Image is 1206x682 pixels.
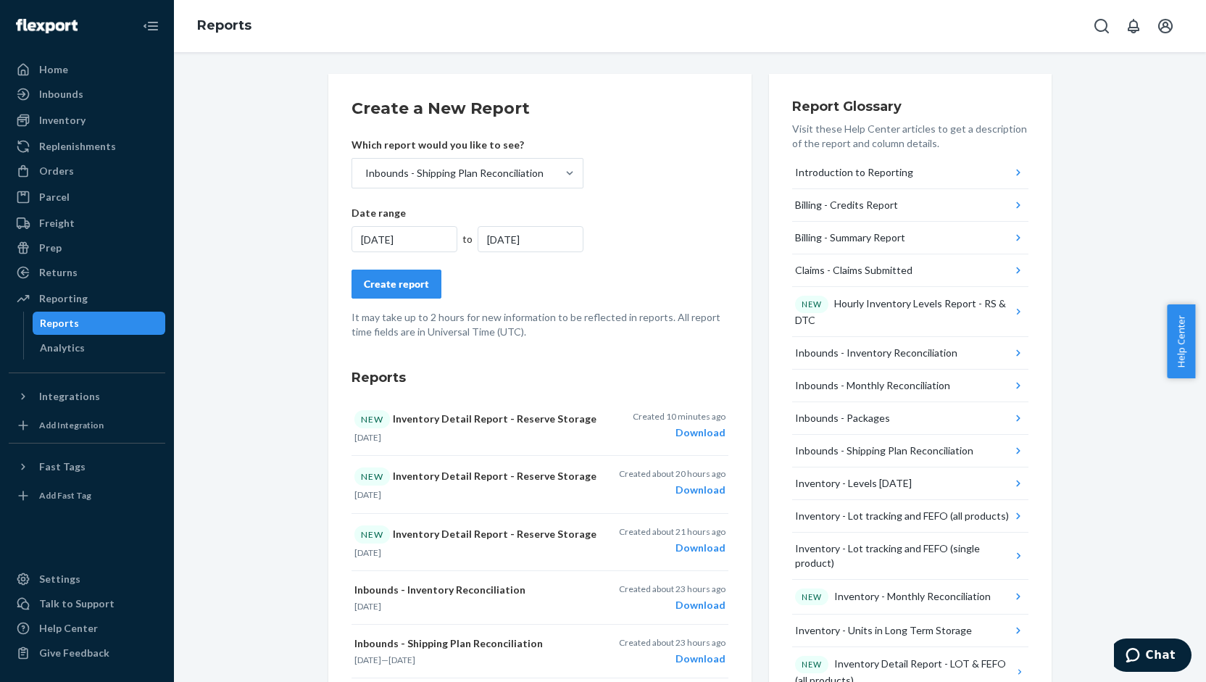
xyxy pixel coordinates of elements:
[792,189,1028,222] button: Billing - Credits Report
[792,580,1028,615] button: NEWInventory - Monthly Reconciliation
[633,410,725,423] p: Created 10 minutes ago
[39,241,62,255] div: Prep
[39,62,68,77] div: Home
[39,113,86,128] div: Inventory
[792,337,1028,370] button: Inbounds - Inventory Reconciliation
[354,525,599,544] p: Inventory Detail Report - Reserve Storage
[795,296,1012,328] div: Hourly Inventory Levels Report - RS & DTC
[9,287,165,310] a: Reporting
[9,592,165,615] button: Talk to Support
[197,17,251,33] a: Reports
[39,419,104,431] div: Add Integration
[352,206,583,220] p: Date range
[388,654,415,665] time: [DATE]
[354,636,599,651] p: Inbounds - Shipping Plan Reconciliation
[9,484,165,507] a: Add Fast Tag
[792,222,1028,254] button: Billing - Summary Report
[792,615,1028,647] button: Inventory - Units in Long Term Storage
[33,312,166,335] a: Reports
[9,83,165,106] a: Inbounds
[39,389,100,404] div: Integrations
[186,5,263,47] ol: breadcrumbs
[795,623,972,638] div: Inventory - Units in Long Term Storage
[9,159,165,183] a: Orders
[792,467,1028,500] button: Inventory - Levels [DATE]
[39,646,109,660] div: Give Feedback
[9,261,165,284] a: Returns
[9,212,165,235] a: Freight
[1114,639,1192,675] iframe: Opens a widget where you can chat to one of our agents
[619,598,725,612] div: Download
[39,572,80,586] div: Settings
[136,12,165,41] button: Close Navigation
[633,425,725,440] div: Download
[795,444,973,458] div: Inbounds - Shipping Plan Reconciliation
[9,414,165,437] a: Add Integration
[9,236,165,259] a: Prep
[9,641,165,665] button: Give Feedback
[792,287,1028,337] button: NEWHourly Inventory Levels Report - RS & DTC
[457,232,478,246] div: to
[795,589,991,606] div: Inventory - Monthly Reconciliation
[354,583,599,597] p: Inbounds - Inventory Reconciliation
[352,310,728,339] p: It may take up to 2 hours for new information to be reflected in reports. All report time fields ...
[9,617,165,640] a: Help Center
[792,370,1028,402] button: Inbounds - Monthly Reconciliation
[9,186,165,209] a: Parcel
[9,567,165,591] a: Settings
[795,263,912,278] div: Claims - Claims Submitted
[478,226,583,252] div: [DATE]
[39,291,88,306] div: Reporting
[39,216,75,230] div: Freight
[795,378,950,393] div: Inbounds - Monthly Reconciliation
[16,19,78,33] img: Flexport logo
[354,410,599,428] p: Inventory Detail Report - Reserve Storage
[795,476,912,491] div: Inventory - Levels [DATE]
[354,654,599,666] p: —
[352,270,441,299] button: Create report
[792,533,1028,580] button: Inventory - Lot tracking and FEFO (single product)
[352,625,728,678] button: Inbounds - Shipping Plan Reconciliation[DATE]—[DATE]Created about 23 hours agoDownload
[9,455,165,478] button: Fast Tags
[792,435,1028,467] button: Inbounds - Shipping Plan Reconciliation
[792,254,1028,287] button: Claims - Claims Submitted
[40,316,79,330] div: Reports
[619,483,725,497] div: Download
[354,525,390,544] div: NEW
[619,525,725,538] p: Created about 21 hours ago
[795,509,1009,523] div: Inventory - Lot tracking and FEFO (all products)
[795,165,913,180] div: Introduction to Reporting
[619,541,725,555] div: Download
[365,166,544,180] div: Inbounds - Shipping Plan Reconciliation
[354,489,381,500] time: [DATE]
[802,659,822,670] p: NEW
[619,583,725,595] p: Created about 23 hours ago
[619,467,725,480] p: Created about 20 hours ago
[354,410,390,428] div: NEW
[792,500,1028,533] button: Inventory - Lot tracking and FEFO (all products)
[619,636,725,649] p: Created about 23 hours ago
[354,432,381,443] time: [DATE]
[39,87,83,101] div: Inbounds
[352,571,728,625] button: Inbounds - Inventory Reconciliation[DATE]Created about 23 hours agoDownload
[792,402,1028,435] button: Inbounds - Packages
[354,654,381,665] time: [DATE]
[39,596,115,611] div: Talk to Support
[352,138,583,152] p: Which report would you like to see?
[354,467,599,486] p: Inventory Detail Report - Reserve Storage
[39,459,86,474] div: Fast Tags
[792,122,1028,151] p: Visit these Help Center articles to get a description of the report and column details.
[352,514,728,571] button: NEWInventory Detail Report - Reserve Storage[DATE]Created about 21 hours agoDownload
[1119,12,1148,41] button: Open notifications
[39,621,98,636] div: Help Center
[354,467,390,486] div: NEW
[1167,304,1195,378] button: Help Center
[1151,12,1180,41] button: Open account menu
[39,190,70,204] div: Parcel
[33,336,166,359] a: Analytics
[802,299,822,310] p: NEW
[9,58,165,81] a: Home
[795,541,1011,570] div: Inventory - Lot tracking and FEFO (single product)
